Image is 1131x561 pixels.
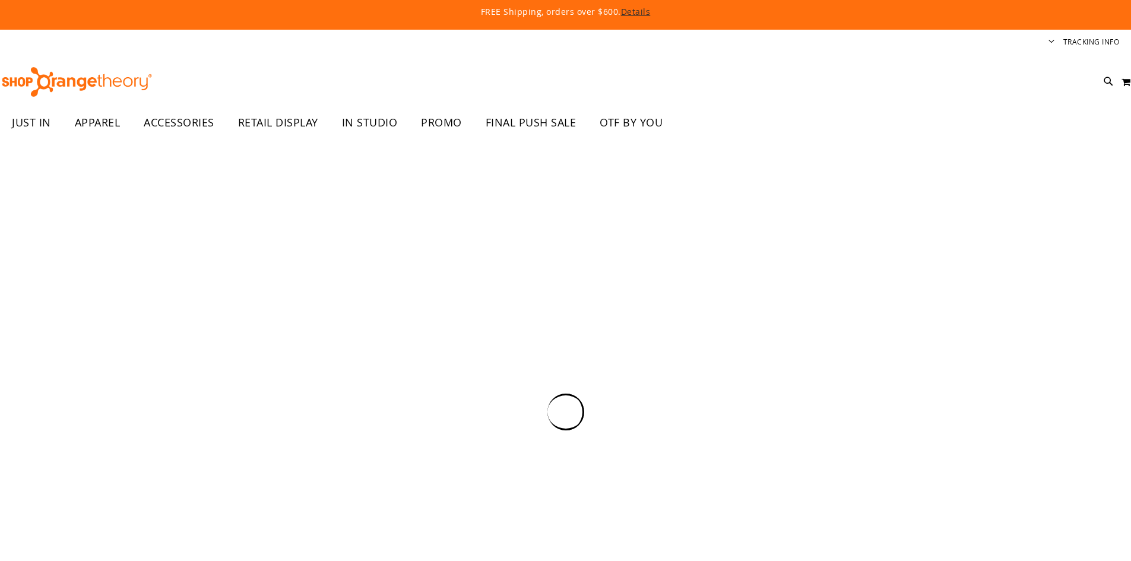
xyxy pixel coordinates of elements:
p: FREE Shipping, orders over $600. [210,6,922,18]
span: ACCESSORIES [144,109,214,136]
a: OTF BY YOU [588,109,674,137]
span: FINAL PUSH SALE [486,109,576,136]
span: IN STUDIO [342,109,398,136]
span: JUST IN [12,109,51,136]
span: APPAREL [75,109,121,136]
span: OTF BY YOU [600,109,663,136]
a: FINAL PUSH SALE [474,109,588,137]
a: Tracking Info [1063,37,1120,47]
a: ACCESSORIES [132,109,226,137]
a: Details [621,6,651,17]
button: Account menu [1048,37,1054,48]
span: PROMO [421,109,462,136]
span: RETAIL DISPLAY [238,109,318,136]
a: APPAREL [63,109,132,137]
a: IN STUDIO [330,109,410,137]
a: PROMO [409,109,474,137]
a: RETAIL DISPLAY [226,109,330,137]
